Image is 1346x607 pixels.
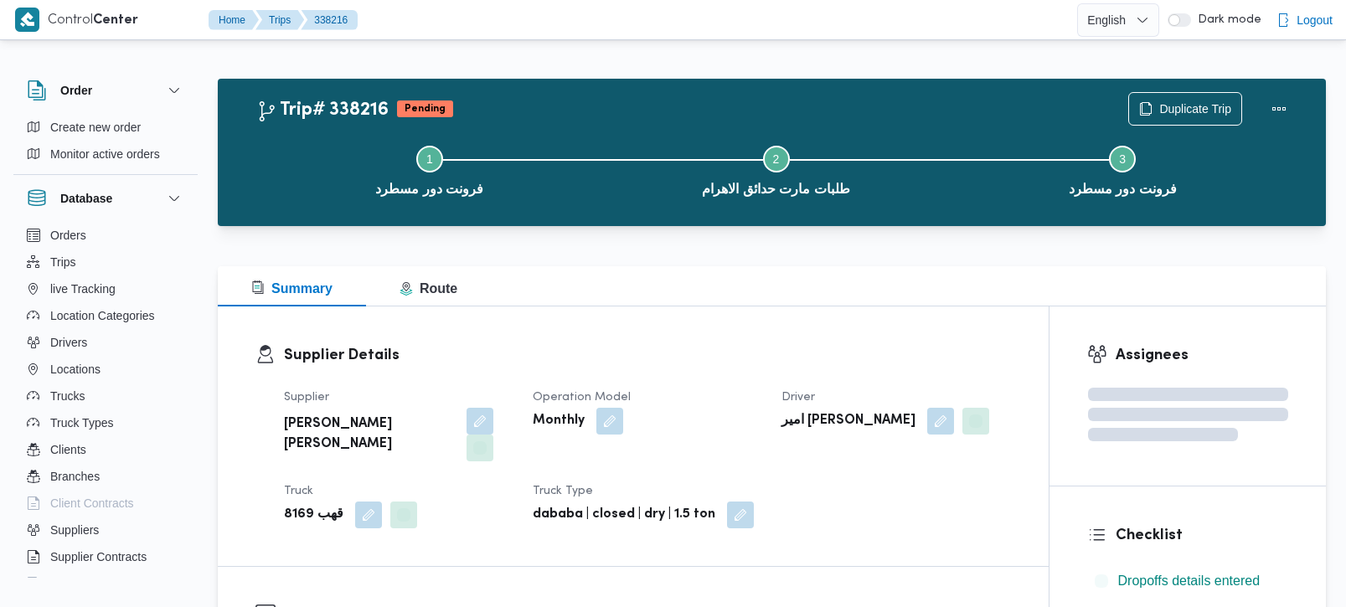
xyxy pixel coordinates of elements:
span: live Tracking [50,279,116,299]
span: Pending [397,100,453,117]
button: فرونت دور مسطرد [949,126,1296,213]
span: Truck [284,486,313,496]
button: Trucks [20,383,191,409]
b: Pending [405,104,446,114]
span: Orders [50,225,86,245]
button: Create new order [20,114,191,141]
span: Client Contracts [50,493,134,513]
span: Truck Types [50,413,113,433]
span: Dark mode [1191,13,1261,27]
b: امير [PERSON_NAME] [781,411,915,431]
button: Home [209,10,259,30]
button: Suppliers [20,517,191,543]
h3: Supplier Details [284,344,1011,367]
button: Truck Types [20,409,191,436]
b: Center [93,14,138,27]
button: Order [27,80,184,100]
button: 338216 [301,10,358,30]
button: Branches [20,463,191,490]
span: Devices [50,574,92,594]
span: Dropoffs details entered [1118,574,1261,588]
span: Monitor active orders [50,144,160,164]
div: Order [13,114,198,174]
span: Trucks [50,386,85,406]
button: فرونت دور مسطرد [256,126,603,213]
button: Locations [20,356,191,383]
span: طلبات مارت حدائق الاهرام [702,179,849,199]
button: Monitor active orders [20,141,191,167]
span: Branches [50,466,100,486]
button: Clients [20,436,191,463]
span: Drivers [50,332,87,352]
button: Orders [20,222,191,249]
span: فرونت دور مسطرد [375,179,483,199]
span: Operation Model [533,392,631,403]
b: [PERSON_NAME] [PERSON_NAME] [284,414,455,455]
span: Trips [50,252,76,272]
h3: Order [60,80,92,100]
h2: Trip# 338216 [256,100,389,121]
button: Database [27,188,184,208]
span: Summary [251,281,333,296]
span: Create new order [50,117,141,137]
span: Logout [1297,10,1333,30]
span: Driver [781,392,815,403]
button: طلبات مارت حدائق الاهرام [603,126,950,213]
h3: Assignees [1116,344,1289,367]
button: Actions [1262,92,1296,126]
span: 3 [1119,152,1126,166]
button: Trips [20,249,191,275]
button: Drivers [20,329,191,356]
button: Duplicate Trip [1128,92,1242,126]
button: Trips [255,10,304,30]
span: فرونت دور مسطرد [1069,179,1177,199]
div: Database [13,222,198,584]
span: Location Categories [50,306,155,326]
button: Supplier Contracts [20,543,191,570]
b: قهب 8169 [284,505,343,525]
img: X8yXhbKr1z7QwAAAABJRU5ErkJggg== [15,8,39,32]
h3: Checklist [1116,524,1289,547]
span: Supplier [284,392,329,403]
span: 1 [426,152,433,166]
button: Logout [1270,3,1339,37]
span: Dropoffs details entered [1118,571,1261,591]
span: Truck Type [533,486,593,496]
span: 2 [773,152,780,166]
b: dababa | closed | dry | 1.5 ton [533,505,715,525]
span: Route [400,281,457,296]
b: Monthly [533,411,585,431]
span: Clients [50,440,86,460]
span: Duplicate Trip [1159,99,1231,119]
span: Suppliers [50,520,99,540]
button: Devices [20,570,191,597]
button: Dropoffs details entered [1088,568,1289,594]
h3: Database [60,188,112,208]
button: Location Categories [20,302,191,329]
span: Locations [50,359,101,379]
span: Supplier Contracts [50,547,147,567]
button: live Tracking [20,275,191,302]
button: Client Contracts [20,490,191,517]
